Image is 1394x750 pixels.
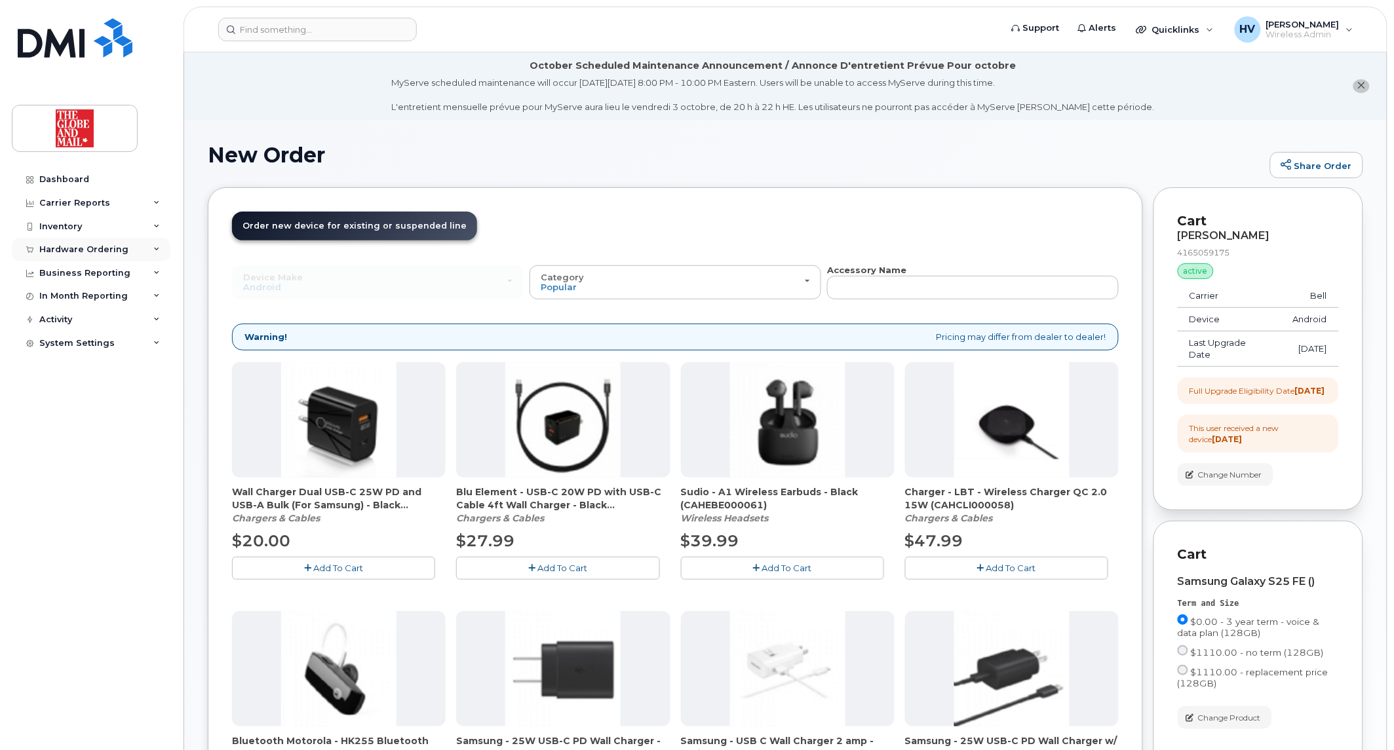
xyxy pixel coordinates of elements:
span: Charger - LBT - Wireless Charger QC 2.0 15W (CAHCLI000058) [905,485,1119,512]
em: Chargers & Cables [232,512,320,524]
div: [PERSON_NAME] [1178,230,1339,242]
div: Samsung Galaxy S25 FE () [1178,576,1339,588]
img: accessory36708.JPG [505,611,621,726]
td: Bell [1281,284,1339,308]
td: Carrier [1178,284,1281,308]
span: $27.99 [456,531,514,550]
td: Last Upgrade Date [1178,331,1281,367]
input: $0.00 - 3 year term - voice & data plan (128GB) [1178,614,1188,625]
td: Android [1281,308,1339,331]
span: Sudio - A1 Wireless Earbuds - Black (CAHEBE000061) [681,485,895,512]
span: Order new device for existing or suspended line [242,221,467,231]
span: Change Number [1198,469,1262,481]
a: Share Order [1270,152,1363,178]
em: Chargers & Cables [905,512,993,524]
span: $20.00 [232,531,290,550]
div: Charger - LBT - Wireless Charger QC 2.0 15W (CAHCLI000058) [905,485,1119,525]
span: Add To Cart [986,563,1036,573]
strong: Accessory Name [827,265,906,275]
strong: Warning! [244,331,287,343]
button: Add To Cart [456,557,659,580]
div: active [1178,263,1214,279]
div: Full Upgrade Eligibility Date [1190,385,1325,396]
div: MyServe scheduled maintenance will occur [DATE][DATE] 8:00 PM - 10:00 PM Eastern. Users will be u... [391,77,1155,113]
div: 4165059175 [1178,247,1339,258]
button: Add To Cart [232,557,435,580]
p: Cart [1178,545,1339,564]
button: Change Number [1178,463,1273,486]
input: $1110.00 - replacement price (128GB) [1178,665,1188,675]
div: Pricing may differ from dealer to dealer! [232,324,1119,350]
span: $47.99 [905,531,963,550]
button: Add To Cart [905,557,1108,580]
span: Add To Cart [313,563,363,573]
span: $1110.00 - replacement price (128GB) [1178,667,1328,688]
img: accessory36907.JPG [281,362,397,478]
span: Add To Cart [537,563,587,573]
span: Blu Element - USB-C 20W PD with USB-C Cable 4ft Wall Charger - Black (CAHCPZ000096) [456,485,670,512]
button: Add To Cart [681,557,884,580]
span: $1110.00 - no term (128GB) [1191,647,1324,658]
button: Change Product [1178,706,1272,729]
h1: New Order [208,143,1264,166]
button: close notification [1353,79,1370,93]
span: Add To Cart [762,563,812,573]
div: Wall Charger Dual USB-C 25W PD and USB-A Bulk (For Samsung) - Black (CAHCBE000093) [232,485,446,525]
span: Wall Charger Dual USB-C 25W PD and USB-A Bulk (For Samsung) - Black (CAHCBE000093) [232,485,446,512]
span: Change Product [1198,712,1261,724]
td: [DATE] [1281,331,1339,367]
div: Blu Element - USB-C 20W PD with USB-C Cable 4ft Wall Charger - Black (CAHCPZ000096) [456,485,670,525]
div: Term and Size [1178,598,1339,609]
div: This user received a new device [1190,422,1327,445]
div: Sudio - A1 Wireless Earbuds - Black (CAHEBE000061) [681,485,895,525]
img: accessory36654.JPG [730,362,845,478]
span: $0.00 - 3 year term - voice & data plan (128GB) [1178,616,1320,638]
input: $1110.00 - no term (128GB) [1178,645,1188,656]
span: Category [541,272,584,282]
strong: [DATE] [1295,386,1325,396]
img: accessory36709.JPG [954,611,1070,726]
img: accessory36347.JPG [505,362,621,478]
em: Wireless Headsets [681,512,769,524]
img: accessory36212.JPG [281,611,397,726]
p: Cart [1178,212,1339,231]
strong: [DATE] [1212,434,1243,444]
img: accessory36405.JPG [954,362,1070,478]
button: Category Popular [530,265,821,299]
span: $39.99 [681,531,739,550]
em: Chargers & Cables [456,512,544,524]
img: accessory36354.JPG [730,611,845,726]
span: Popular [541,282,577,292]
div: October Scheduled Maintenance Announcement / Annonce D'entretient Prévue Pour octobre [530,59,1016,73]
td: Device [1178,308,1281,331]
